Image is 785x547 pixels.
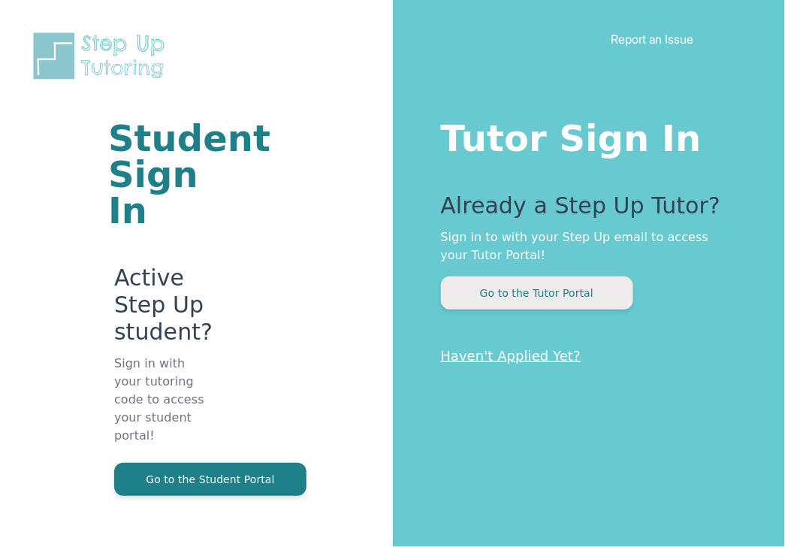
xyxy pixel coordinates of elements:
[441,228,726,264] p: Sign in to with your Step Up email to access your Tutor Portal!
[441,192,726,228] p: Already a Step Up Tutor?
[611,32,694,47] a: Report an Issue
[114,264,213,355] p: Active Step Up student?
[441,286,633,300] a: Go to the Tutor Portal
[441,348,581,364] a: Haven't Applied Yet?
[114,355,213,463] p: Sign in with your tutoring code to access your student portal!
[114,472,306,486] a: Go to the Student Portal
[30,30,174,82] img: Step Up Tutoring horizontal logo
[441,277,633,310] button: Go to the Tutor Portal
[441,114,726,156] h1: Tutor Sign In
[108,120,213,228] h1: Student Sign In
[114,463,306,496] button: Go to the Student Portal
